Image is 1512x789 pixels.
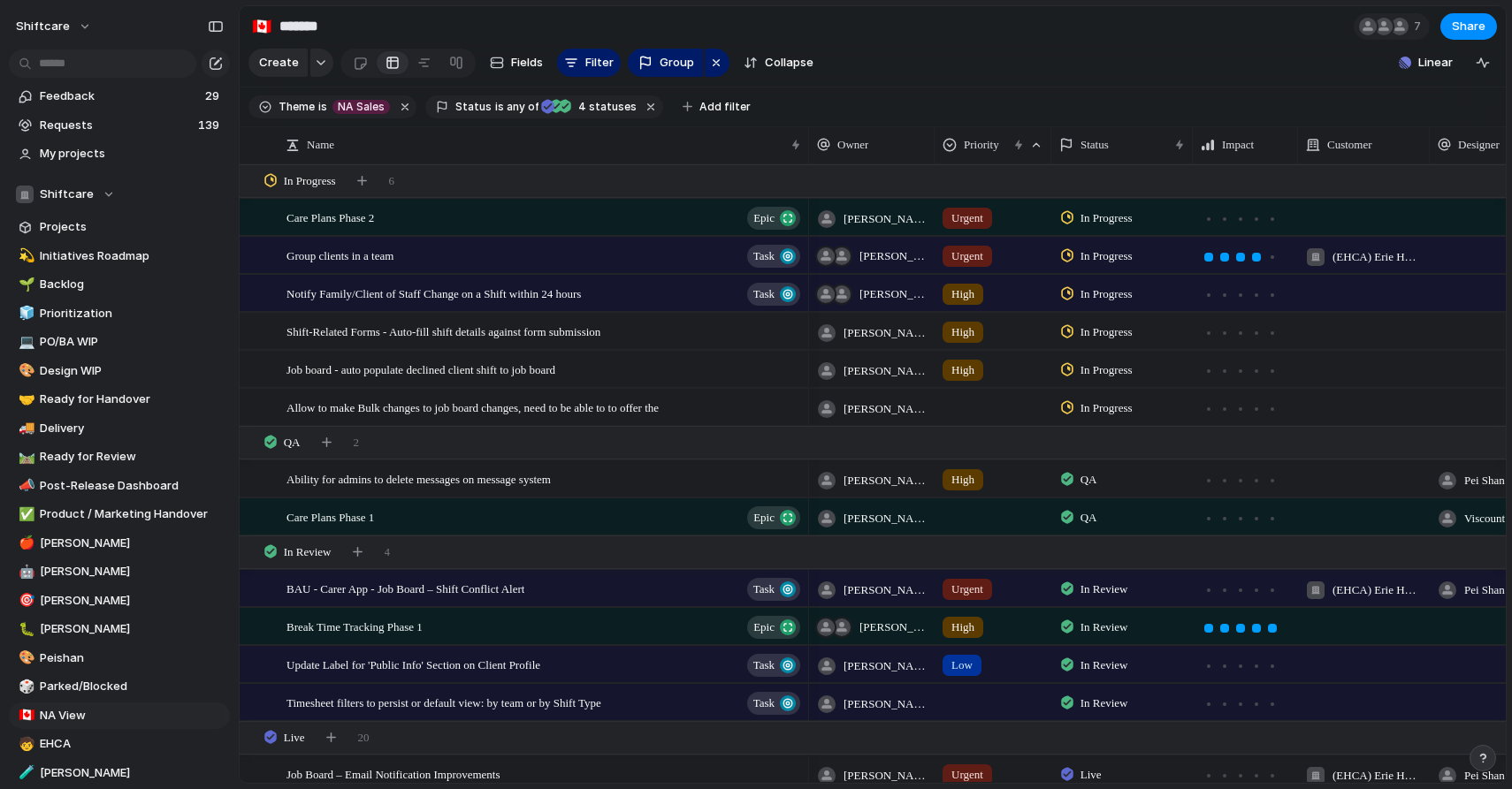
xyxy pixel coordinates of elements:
button: 🛤️ [16,448,34,466]
span: [PERSON_NAME] [844,695,927,713]
span: High [951,618,974,636]
span: Post-Release Dashboard [40,477,224,495]
span: NA View [40,707,224,725]
a: Feedback29 [9,83,230,110]
a: 💻PO/BA WIP [9,329,230,355]
span: Urgent [951,209,983,227]
span: Live [284,729,305,747]
div: 🛤️ [19,447,31,467]
span: Status [1081,136,1109,154]
span: [PERSON_NAME] [844,510,927,527]
div: 🎨Peishan [9,645,230,671]
button: 🤖 [16,563,34,580]
button: Epic [747,506,800,529]
div: 🎲Parked/Blocked [9,673,230,700]
a: 🧒EHCA [9,731,230,757]
a: Requests139 [9,112,230,139]
span: Status [455,99,492,115]
button: 🎯 [16,592,34,610]
a: 🧪[PERSON_NAME] [9,760,230,786]
span: Theme [279,99,315,115]
button: Task [747,692,800,715]
span: statuses [573,99,637,115]
a: 🤝Ready for Handover [9,386,230,413]
span: 4 [385,543,391,561]
div: 🇨🇦 [19,705,31,725]
span: Peishan [40,649,224,667]
span: Parked/Blocked [40,678,224,695]
button: 🌱 [16,276,34,293]
span: Initiatives Roadmap [40,247,224,265]
a: 🚚Delivery [9,415,230,442]
span: [PERSON_NAME] [844,324,927,342]
div: 🤖 [19,562,31,582]
div: 📣 [19,475,31,496]
span: Group clients in a team [286,245,393,265]
span: QA [1081,509,1097,527]
span: [PERSON_NAME] [844,657,927,675]
span: [PERSON_NAME] [844,472,927,489]
span: [PERSON_NAME] [844,362,927,380]
span: Priority [964,136,999,154]
span: Timesheet filters to persist or default view: by team or by Shift Type [286,692,601,712]
button: Filter [557,49,621,77]
span: High [951,323,974,341]
span: Name [307,136,334,154]
button: Task [747,283,800,306]
span: In Review [284,543,332,561]
span: Urgent [951,580,983,598]
span: shiftcare [16,18,70,35]
span: Urgent [951,247,983,265]
span: (EHCA) Erie Homes for Children and Adults [1333,581,1422,599]
span: Update Label for 'Public Info' Section on Client Profile [286,654,540,674]
button: 🎨 [16,362,34,380]
div: ✅ [19,505,31,525]
span: [PERSON_NAME] , [PERSON_NAME] [859,285,927,303]
span: Add filter [699,99,751,115]
span: Job Board – Email Notification Improvements [286,763,500,784]
button: 🎨 [16,649,34,667]
div: 🌱Backlog [9,271,230,298]
div: 📣Post-Release Dashboard [9,473,230,499]
span: QA [284,434,301,451]
button: 🧪 [16,764,34,782]
button: Linear [1392,49,1460,76]
span: 6 [389,172,395,190]
button: 4 statuses [540,97,640,117]
span: Prioritization [40,305,224,322]
div: 🧒 [19,734,31,755]
button: 💻 [16,333,34,351]
a: Projects [9,214,230,240]
span: 29 [205,87,223,105]
div: 🇨🇦 [252,14,271,38]
span: Allow to make Bulk changes to job board changes, need to be able to to offer the [286,397,659,417]
span: Shift-Related Forms - Auto-fill shift details against form submission [286,321,600,341]
span: Share [1452,18,1485,35]
a: 🎯[PERSON_NAME] [9,588,230,614]
span: [PERSON_NAME] [844,581,927,599]
a: ✅Product / Marketing Handover [9,501,230,527]
span: Collapse [765,54,813,72]
span: High [951,361,974,379]
button: Collapse [737,49,821,77]
a: 🛤️Ready for Review [9,444,230,470]
button: 🇨🇦 [16,707,34,725]
a: 🐛[PERSON_NAME] [9,616,230,642]
span: My projects [40,145,224,163]
div: 🍎[PERSON_NAME] [9,530,230,557]
div: 🚚 [19,418,31,438]
a: 💫Initiatives Roadmap [9,243,230,269]
button: Epic [747,207,800,230]
button: ✅ [16,505,34,523]
span: Linear [1418,54,1453,72]
span: [PERSON_NAME] , [PERSON_NAME] [859,618,927,636]
span: Care Plans Phase 1 [286,506,374,527]
button: Shiftcare [9,181,230,208]
span: Group [660,54,694,72]
button: 🧒 [16,735,34,753]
